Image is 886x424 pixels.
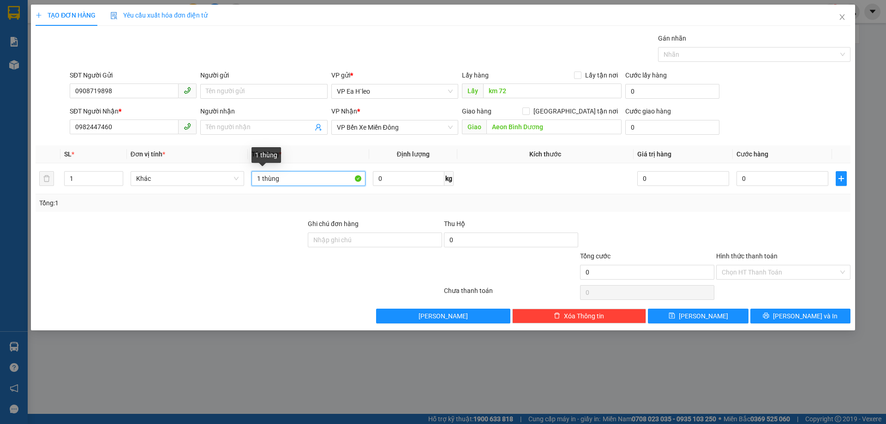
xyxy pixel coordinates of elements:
div: Chưa thanh toán [443,286,579,302]
label: Cước lấy hàng [625,72,667,79]
span: Thu Hộ [444,220,465,227]
div: SĐT Người Nhận [70,106,197,116]
label: Ghi chú đơn hàng [308,220,359,227]
span: delete [554,312,560,320]
span: [PERSON_NAME] [679,311,728,321]
span: Giao [462,119,486,134]
span: Lấy [462,84,483,98]
input: Dọc đường [486,119,622,134]
input: Cước lấy hàng [625,84,719,99]
span: SL [64,150,72,158]
span: Giá trị hàng [637,150,671,158]
span: Định lượng [397,150,430,158]
span: VP Nhận [331,107,357,115]
button: deleteXóa Thông tin [512,309,647,323]
span: close [838,13,846,21]
input: Cước giao hàng [625,120,719,135]
span: phone [184,87,191,94]
span: kg [444,171,454,186]
span: Giao hàng [462,107,491,115]
span: Kích thước [529,150,561,158]
span: Cước hàng [736,150,768,158]
span: [GEOGRAPHIC_DATA] tận nơi [530,106,622,116]
div: Người gửi [200,70,327,80]
img: icon [110,12,118,19]
label: Hình thức thanh toán [716,252,778,260]
span: plus [36,12,42,18]
span: VP Ea H`leo [337,84,453,98]
span: Đơn vị tính [131,150,165,158]
span: Xóa Thông tin [564,311,604,321]
div: VP gửi [331,70,458,80]
span: plus [836,175,846,182]
label: Cước giao hàng [625,107,671,115]
button: plus [836,171,847,186]
button: printer[PERSON_NAME] và In [750,309,850,323]
span: printer [763,312,769,320]
span: user-add [315,124,322,131]
span: [PERSON_NAME] và In [773,311,838,321]
span: VP Bến Xe Miền Đông [337,120,453,134]
div: Tổng: 1 [39,198,342,208]
span: Tổng cước [580,252,611,260]
label: Gán nhãn [658,35,686,42]
span: Yêu cầu xuất hóa đơn điện tử [110,12,208,19]
button: Close [829,5,855,30]
input: VD: Bàn, Ghế [251,171,365,186]
button: save[PERSON_NAME] [648,309,748,323]
span: Lấy hàng [462,72,489,79]
div: Người nhận [200,106,327,116]
span: [PERSON_NAME] [419,311,468,321]
span: Khác [136,172,239,185]
div: SĐT Người Gửi [70,70,197,80]
button: [PERSON_NAME] [376,309,510,323]
span: Lấy tận nơi [581,70,622,80]
div: 1 thùng [251,147,281,163]
button: delete [39,171,54,186]
input: 0 [637,171,729,186]
input: Ghi chú đơn hàng [308,233,442,247]
span: TẠO ĐƠN HÀNG [36,12,96,19]
input: Dọc đường [483,84,622,98]
span: save [669,312,675,320]
span: phone [184,123,191,130]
